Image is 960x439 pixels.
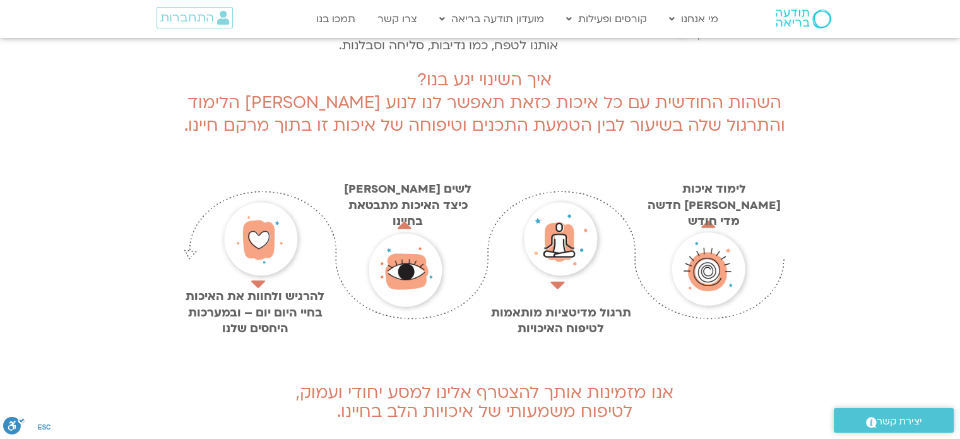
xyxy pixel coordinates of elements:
[663,7,725,31] a: מי אנחנו
[644,181,784,229] div: לימוד איכות [PERSON_NAME] חדשה מדי חודש
[179,69,790,137] div: איך השינוי יגע בנו? השהות החודשית עם כל איכות כזאת תאפשר לנו לנוע [PERSON_NAME] הלימוד והתרגול של...
[877,413,922,430] span: יצירת קשר
[157,7,233,28] a: התחברות
[160,11,214,25] span: התחברות
[338,181,478,229] p: לשים [PERSON_NAME] כיצד האיכות מתבטאת בחיינו
[185,289,325,337] p: להרגיש ולחוות את האיכות בחיי היום יום – ובמערכות היחסים שלנו
[560,7,653,31] a: קורסים ופעילות
[776,9,831,28] img: תודעה בריאה
[179,383,790,421] h2: אנו מזמינות אותך להצטרף אלינו למסע יחודי ועמוק, לטיפוח משמעותי של איכויות הלב בחיינו.
[371,7,424,31] a: צרו קשר
[433,7,550,31] a: מועדון תודעה בריאה
[834,408,954,433] a: יצירת קשר
[310,7,362,31] a: תמכו בנו
[491,305,631,337] p: תרגול מדיטציות מותאמות לטיפוח האיכויות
